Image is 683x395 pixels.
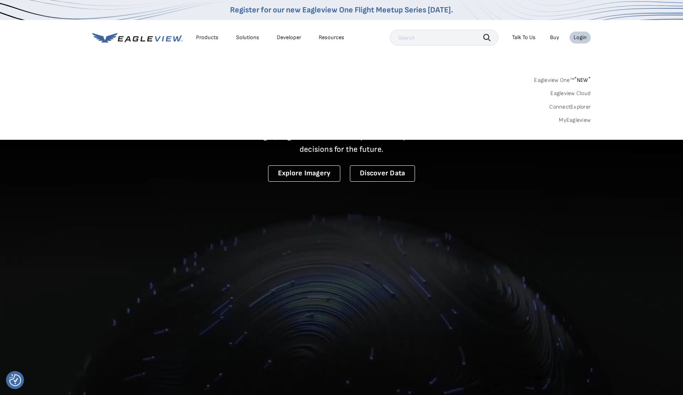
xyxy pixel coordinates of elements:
button: Consent Preferences [9,374,21,386]
span: NEW [574,77,591,83]
input: Search [390,30,498,46]
div: Products [196,34,218,41]
a: Discover Data [350,165,415,182]
div: Solutions [236,34,259,41]
a: Register for our new Eagleview One Flight Meetup Series [DATE]. [230,5,453,15]
a: MyEagleview [559,117,591,124]
a: ConnectExplorer [549,103,591,111]
img: Revisit consent button [9,374,21,386]
a: Developer [277,34,301,41]
div: Resources [319,34,344,41]
div: Login [574,34,587,41]
div: Talk To Us [512,34,536,41]
a: Buy [550,34,559,41]
a: Explore Imagery [268,165,341,182]
a: Eagleview One™*NEW* [534,74,591,83]
a: Eagleview Cloud [550,90,591,97]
